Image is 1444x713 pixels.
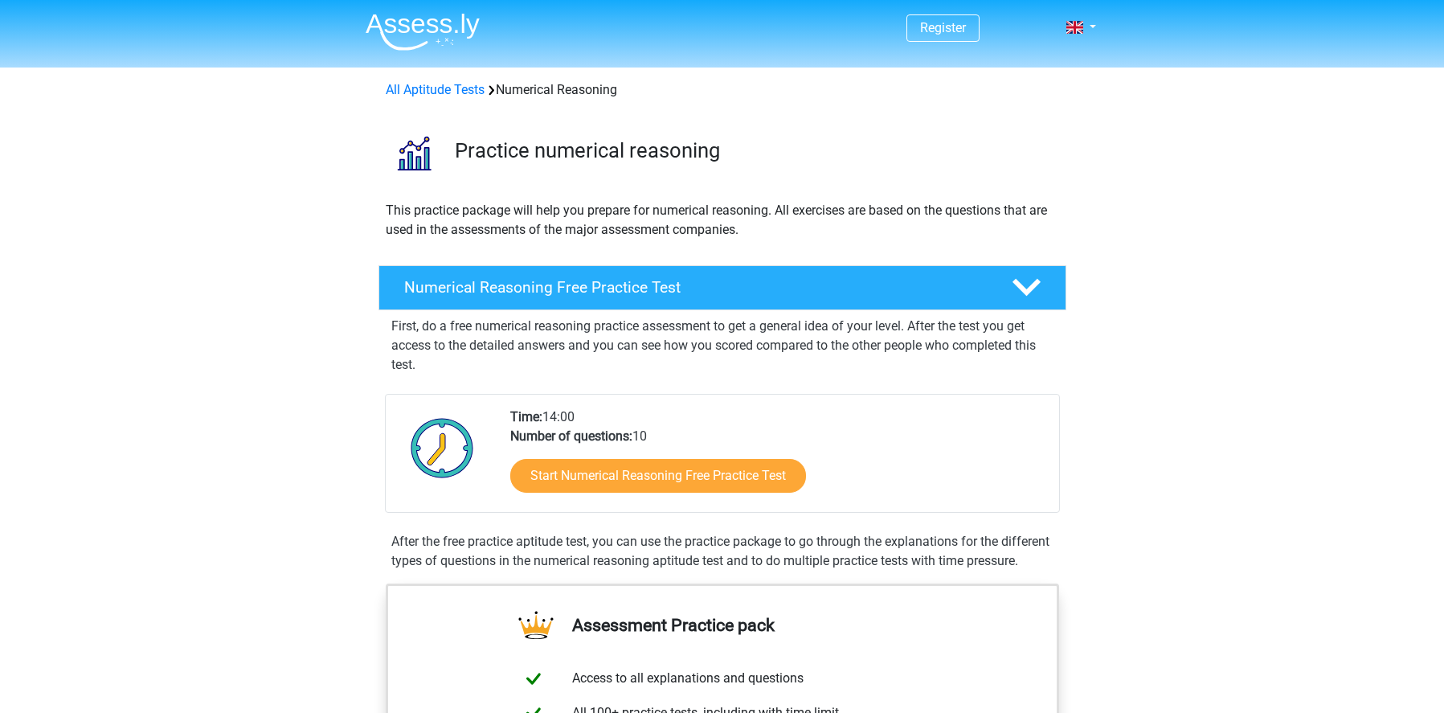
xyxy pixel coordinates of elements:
[386,82,485,97] a: All Aptitude Tests
[510,409,542,424] b: Time:
[510,428,632,444] b: Number of questions:
[920,20,966,35] a: Register
[379,80,1066,100] div: Numerical Reasoning
[372,265,1073,310] a: Numerical Reasoning Free Practice Test
[379,119,448,187] img: numerical reasoning
[498,408,1058,512] div: 14:00 10
[402,408,483,488] img: Clock
[386,201,1059,240] p: This practice package will help you prepare for numerical reasoning. All exercises are based on t...
[385,532,1060,571] div: After the free practice aptitude test, you can use the practice package to go through the explana...
[510,459,806,493] a: Start Numerical Reasoning Free Practice Test
[404,278,986,297] h4: Numerical Reasoning Free Practice Test
[366,13,480,51] img: Assessly
[455,138,1053,163] h3: Practice numerical reasoning
[391,317,1053,375] p: First, do a free numerical reasoning practice assessment to get a general idea of your level. Aft...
